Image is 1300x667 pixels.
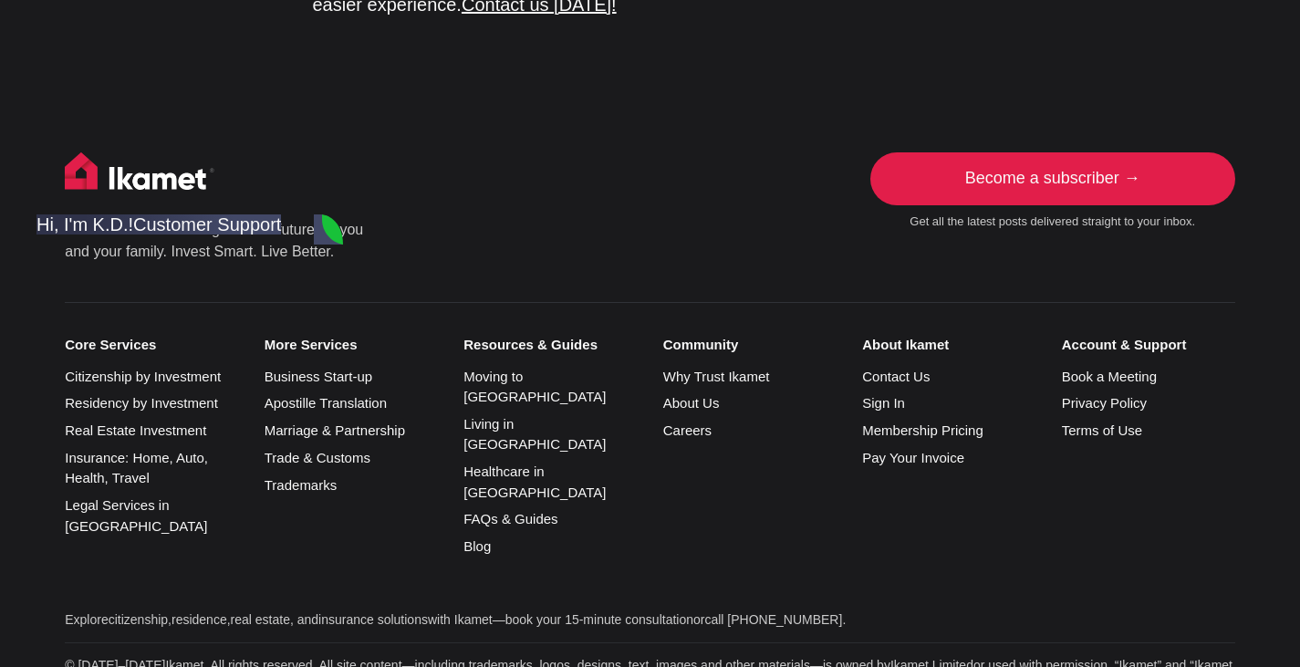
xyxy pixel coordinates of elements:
[463,337,637,353] small: Resources & Guides
[862,422,983,438] a: Membership Pricing
[318,612,428,627] a: insurance solutions
[463,369,606,405] a: Moving to [GEOGRAPHIC_DATA]
[463,464,606,500] a: Healthcare in [GEOGRAPHIC_DATA]
[663,422,712,438] a: Careers
[870,214,1235,230] small: Get all the latest posts delivered straight to your inbox.
[1062,369,1157,384] a: Book a Meeting
[862,450,964,465] a: Pay Your Invoice
[663,395,720,411] a: About Us
[704,612,842,627] a: call [PHONE_NUMBER]
[133,214,281,234] jdiv: Customer Support
[1062,395,1147,411] a: Privacy Policy
[463,538,491,554] a: Blog
[862,369,930,384] a: Contact Us
[65,152,214,198] img: Ikamet home
[463,416,606,453] a: Living in [GEOGRAPHIC_DATA]
[65,610,1235,630] p: Explore , , , and with Ikamet— or .
[663,337,837,353] small: Community
[36,214,133,234] jdiv: Hi, I'm K.D.!
[505,612,693,627] a: book your 15-minute consultation
[870,152,1235,205] a: Become a subscriber →
[1062,422,1142,438] a: Terms of Use
[265,337,438,353] small: More Services
[1062,337,1235,353] small: Account & Support
[463,511,557,526] a: FAQs & Guides
[663,369,770,384] a: Why Trust Ikamet
[862,395,905,411] a: Sign In
[862,337,1035,353] small: About Ikamet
